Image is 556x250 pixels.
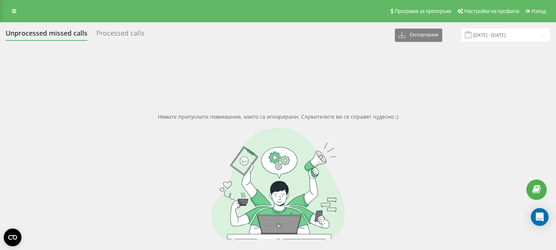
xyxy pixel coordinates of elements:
[4,228,21,246] button: Open CMP widget
[96,29,144,41] div: Processed calls
[464,8,519,14] span: Настройки на профила
[532,8,546,14] span: Изход
[531,208,549,226] div: Open Intercom Messenger
[394,8,451,14] span: Програма за препоръки
[6,29,87,41] div: Unprocessed missed calls
[395,29,442,42] button: Експортиране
